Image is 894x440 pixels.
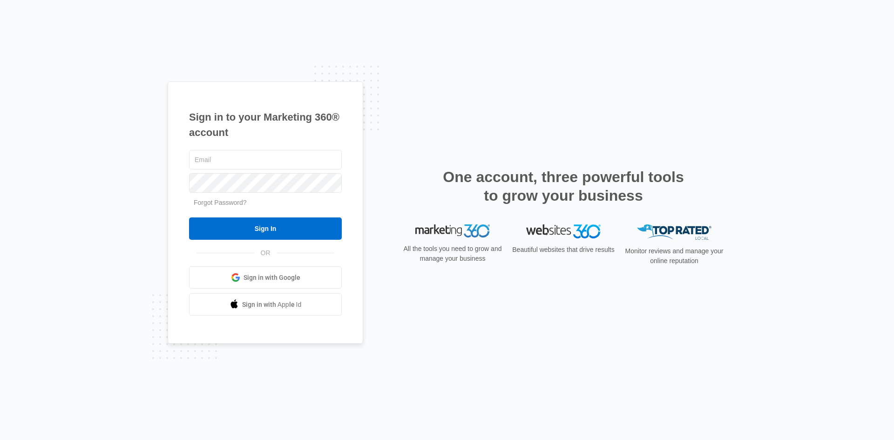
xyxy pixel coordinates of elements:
[244,273,300,283] span: Sign in with Google
[526,224,601,238] img: Websites 360
[511,245,616,255] p: Beautiful websites that drive results
[242,300,302,310] span: Sign in with Apple Id
[415,224,490,237] img: Marketing 360
[254,248,277,258] span: OR
[189,266,342,289] a: Sign in with Google
[194,199,247,206] a: Forgot Password?
[189,217,342,240] input: Sign In
[622,246,726,266] p: Monitor reviews and manage your online reputation
[440,168,687,205] h2: One account, three powerful tools to grow your business
[189,150,342,169] input: Email
[400,244,505,264] p: All the tools you need to grow and manage your business
[637,224,711,240] img: Top Rated Local
[189,293,342,316] a: Sign in with Apple Id
[189,109,342,140] h1: Sign in to your Marketing 360® account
